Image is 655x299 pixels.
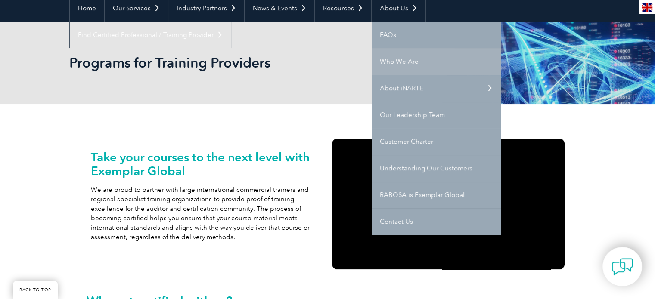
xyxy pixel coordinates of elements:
[91,185,323,242] p: We are proud to partner with large international commercial trainers and regional specialist trai...
[69,56,431,70] h2: Programs for Training Providers
[372,182,501,208] a: RABQSA is Exemplar Global
[372,128,501,155] a: Customer Charter
[372,48,501,75] a: Who We Are
[372,208,501,235] a: Contact Us
[642,3,652,12] img: en
[372,22,501,48] a: FAQs
[612,256,633,277] img: contact-chat.png
[91,150,323,178] h2: Take your courses to the next level with Exemplar Global
[13,281,58,299] a: BACK TO TOP
[372,75,501,102] a: About iNARTE
[372,102,501,128] a: Our Leadership Team
[372,155,501,182] a: Understanding Our Customers
[70,22,231,48] a: Find Certified Professional / Training Provider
